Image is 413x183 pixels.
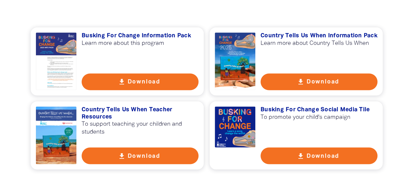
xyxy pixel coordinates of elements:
i: get_app [297,78,305,86]
h3: Country Tells Us When Teacher Resources [82,106,199,120]
button: get_app Download [261,147,377,164]
button: get_app Download [82,73,199,90]
i: get_app [118,78,126,86]
h3: Country Tells Us When Information Pack [261,32,377,40]
button: get_app Download [82,147,199,164]
i: get_app [297,152,305,160]
h3: Busking For Change Information Pack [82,32,199,40]
h3: Busking For Change Social Media Tile [261,106,377,114]
button: get_app Download [261,73,377,90]
i: get_app [118,152,126,160]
